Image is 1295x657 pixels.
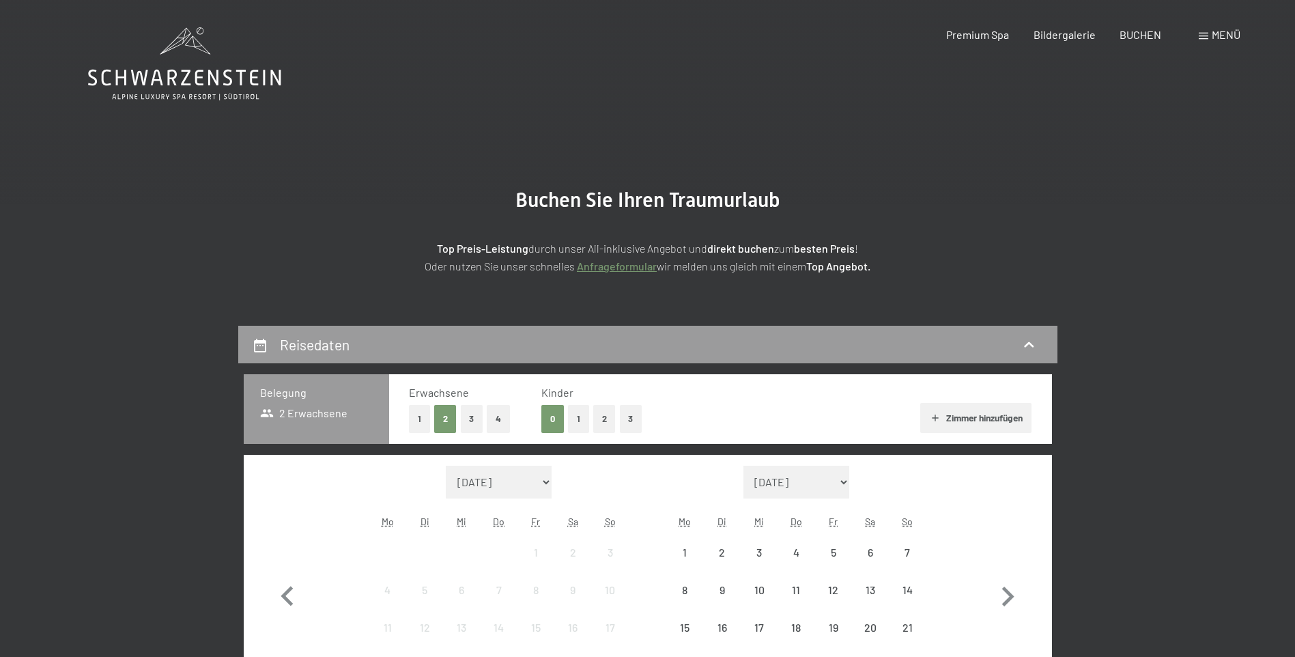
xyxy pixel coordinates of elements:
div: 16 [556,622,590,656]
div: Anreise nicht möglich [852,534,889,571]
div: 1 [519,547,553,581]
div: 14 [890,585,924,619]
abbr: Mittwoch [457,516,466,527]
div: 7 [890,547,924,581]
div: Anreise nicht möglich [554,534,591,571]
div: Anreise nicht möglich [554,572,591,609]
div: Sun Aug 17 2025 [591,609,628,646]
div: Anreise nicht möglich [814,534,851,571]
div: Anreise nicht möglich [554,609,591,646]
div: 11 [371,622,405,656]
div: Anreise nicht möglich [591,609,628,646]
div: Anreise nicht möglich [741,534,778,571]
div: 13 [853,585,887,619]
button: Zimmer hinzufügen [920,403,1031,433]
button: 2 [434,405,457,433]
div: Anreise nicht möglich [889,609,926,646]
div: 8 [519,585,553,619]
div: Anreise nicht möglich [889,534,926,571]
div: Anreise nicht möglich [481,609,517,646]
div: Sun Sep 21 2025 [889,609,926,646]
div: 4 [779,547,813,581]
div: Mon Sep 01 2025 [666,534,703,571]
strong: Top Preis-Leistung [437,242,528,255]
div: Thu Aug 07 2025 [481,572,517,609]
div: 5 [816,547,850,581]
div: 9 [705,585,739,619]
div: 19 [816,622,850,656]
abbr: Samstag [865,516,875,527]
div: 16 [705,622,739,656]
div: Anreise nicht möglich [741,609,778,646]
div: Anreise nicht möglich [778,572,814,609]
div: 18 [779,622,813,656]
span: Kinder [541,386,573,399]
strong: besten Preis [794,242,855,255]
span: Premium Spa [946,28,1009,41]
div: Anreise nicht möglich [517,609,554,646]
div: Fri Aug 15 2025 [517,609,554,646]
div: 5 [408,585,442,619]
div: 7 [482,585,516,619]
div: Mon Sep 08 2025 [666,572,703,609]
div: Anreise nicht möglich [741,572,778,609]
div: 8 [668,585,702,619]
div: 3 [742,547,776,581]
div: Sat Aug 02 2025 [554,534,591,571]
div: 15 [519,622,553,656]
div: Anreise nicht möglich [666,572,703,609]
div: Thu Sep 04 2025 [778,534,814,571]
button: 3 [461,405,483,433]
div: Anreise nicht möglich [443,609,480,646]
h3: Belegung [260,385,373,400]
div: Tue Aug 12 2025 [406,609,443,646]
div: 12 [816,585,850,619]
div: Anreise nicht möglich [889,572,926,609]
div: 4 [371,585,405,619]
div: Wed Sep 10 2025 [741,572,778,609]
div: Fri Sep 05 2025 [814,534,851,571]
div: Anreise nicht möglich [778,534,814,571]
div: Wed Aug 13 2025 [443,609,480,646]
abbr: Donnerstag [791,516,802,527]
div: Sat Aug 09 2025 [554,572,591,609]
abbr: Dienstag [717,516,726,527]
div: Sat Sep 20 2025 [852,609,889,646]
div: Sat Aug 16 2025 [554,609,591,646]
button: 4 [487,405,510,433]
div: 15 [668,622,702,656]
div: 20 [853,622,887,656]
abbr: Dienstag [421,516,429,527]
div: 14 [482,622,516,656]
abbr: Samstag [568,516,578,527]
div: Anreise nicht möglich [704,609,741,646]
p: durch unser All-inklusive Angebot und zum ! Oder nutzen Sie unser schnelles wir melden uns gleich... [307,240,989,275]
abbr: Sonntag [605,516,616,527]
div: Anreise nicht möglich [852,609,889,646]
div: 1 [668,547,702,581]
span: Bildergalerie [1034,28,1096,41]
div: Thu Aug 14 2025 [481,609,517,646]
div: Sun Sep 14 2025 [889,572,926,609]
div: Sun Aug 10 2025 [591,572,628,609]
abbr: Montag [679,516,691,527]
span: BUCHEN [1120,28,1161,41]
button: 1 [409,405,430,433]
div: Fri Aug 01 2025 [517,534,554,571]
div: Mon Aug 11 2025 [369,609,406,646]
div: 9 [556,585,590,619]
div: Wed Aug 06 2025 [443,572,480,609]
button: 3 [620,405,642,433]
a: Anfrageformular [577,260,657,272]
abbr: Donnerstag [493,516,504,527]
abbr: Montag [382,516,394,527]
div: Sun Sep 07 2025 [889,534,926,571]
div: Anreise nicht möglich [591,572,628,609]
div: Anreise nicht möglich [481,572,517,609]
div: Wed Sep 17 2025 [741,609,778,646]
div: 6 [853,547,887,581]
div: Anreise nicht möglich [666,534,703,571]
div: Mon Sep 15 2025 [666,609,703,646]
div: 3 [593,547,627,581]
div: 21 [890,622,924,656]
